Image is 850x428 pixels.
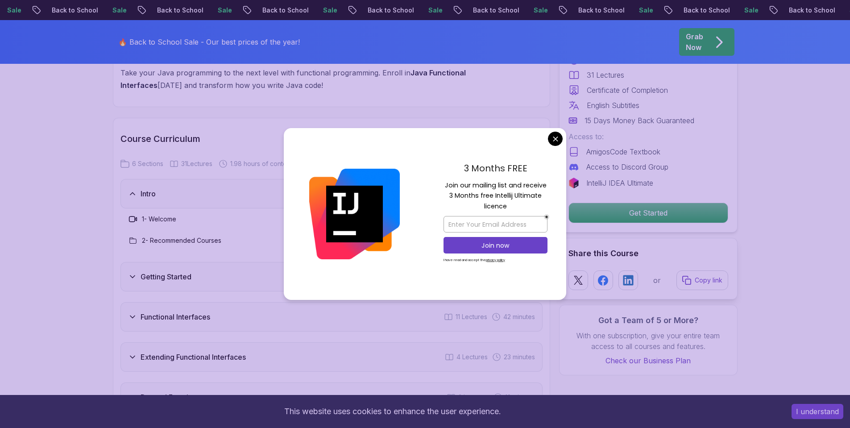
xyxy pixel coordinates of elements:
p: Back to School [427,6,488,15]
p: With one subscription, give your entire team access to all courses and features. [568,330,728,352]
p: or [653,275,661,286]
p: Access to Discord Group [586,162,668,172]
p: English Subtitles [587,100,639,111]
p: Get Started [569,203,728,223]
p: Sale [67,6,95,15]
h3: 2 - Recommended Courses [142,236,221,245]
p: Back to School [322,6,383,15]
h2: Share this Course [568,247,728,260]
p: Access to: [568,131,728,142]
h3: Getting Started [141,271,191,282]
h3: Extending Functional Interfaces [141,352,246,362]
a: Check our Business Plan [568,355,728,366]
button: Getting Started8 Lectures 39 minutes [120,262,543,291]
button: Accept cookies [792,404,843,419]
p: Sale [383,6,411,15]
p: 31 Lectures [587,70,624,80]
span: 23 minutes [504,353,535,362]
div: This website uses cookies to enhance the user experience. [7,402,778,421]
h3: 1 - Welcome [142,215,176,224]
button: Intro2 Lectures 2 minutes [120,179,543,208]
span: 42 minutes [503,312,535,321]
h3: Functional Interfaces [141,312,210,322]
button: Get Started [568,203,728,223]
span: 31 Lectures [181,159,212,168]
button: Extending Functional Interfaces4 Lectures 23 minutes [120,342,543,372]
span: 3 Lectures [458,393,489,402]
p: Sale [804,6,833,15]
p: Grab Now [686,31,703,53]
p: AmigosCode Textbook [586,146,660,157]
p: IntelliJ IDEA Ultimate [586,178,653,188]
p: Copy link [695,276,722,285]
p: Sale [172,6,201,15]
p: Back to School [6,6,67,15]
p: Back to School [638,6,699,15]
button: Functional Interfaces11 Lectures 42 minutes [120,302,543,332]
p: Sale [278,6,306,15]
p: Back to School [743,6,804,15]
span: 6 Sections [132,159,163,168]
span: 11 Lectures [456,312,487,321]
h3: Beyond Functions [141,392,200,403]
p: Back to School [533,6,593,15]
button: Copy link [676,270,728,290]
p: 🔥 Back to School Sale - Our best prices of the year! [118,37,300,47]
button: Beyond Functions3 Lectures 12 minutes [120,382,543,412]
p: Certificate of Completion [587,85,668,96]
p: Take your Java programming to the next level with functional programming. Enroll in [DATE] and tr... [120,66,500,91]
span: 12 minutes [505,393,535,402]
p: Back to School [217,6,278,15]
h3: Got a Team of 5 or More? [568,314,728,327]
p: Sale [593,6,622,15]
p: Sale [699,6,727,15]
span: 4 Lectures [456,353,488,362]
p: Sale [488,6,517,15]
p: Back to School [112,6,172,15]
span: 1.98 hours of content [230,159,292,168]
p: 15 Days Money Back Guaranteed [585,115,694,126]
h2: Course Curriculum [120,133,543,145]
img: jetbrains logo [568,178,579,188]
h3: Intro [141,188,156,199]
